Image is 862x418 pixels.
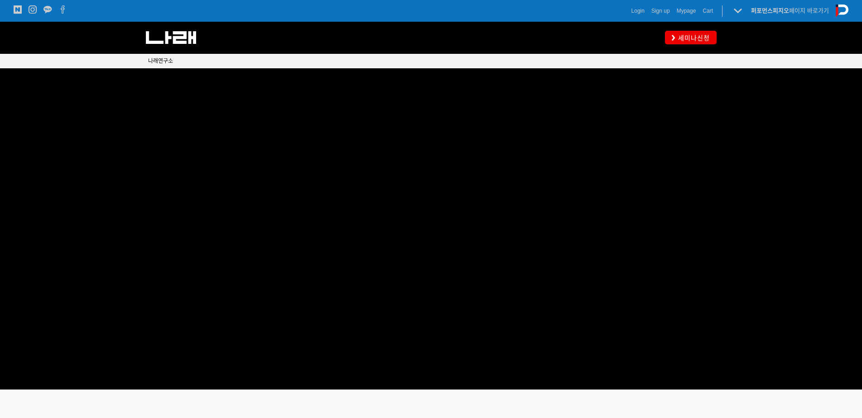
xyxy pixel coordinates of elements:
a: Mypage [677,6,696,15]
a: 퍼포먼스피지오페이지 바로가기 [751,7,829,14]
strong: 퍼포먼스피지오 [751,7,789,14]
a: Cart [703,6,713,15]
a: 세미나신청 [665,31,717,44]
a: 나래연구소 [148,57,173,66]
span: 세미나신청 [675,33,710,43]
a: Sign up [651,6,670,15]
span: 나래연구소 [148,58,173,64]
a: Login [631,6,645,15]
